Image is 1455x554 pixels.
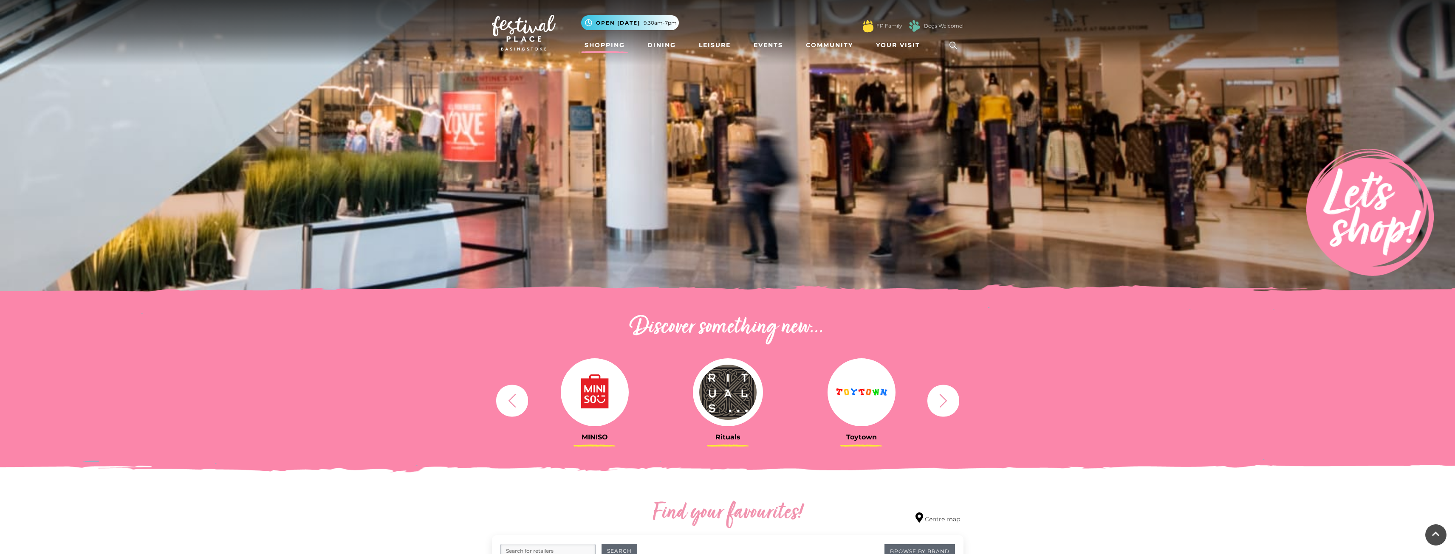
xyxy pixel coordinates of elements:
a: Dining [644,37,679,53]
span: Open [DATE] [596,19,640,27]
img: Festival Place Logo [492,15,556,51]
a: Centre map [915,512,960,524]
a: Dogs Welcome! [924,22,963,30]
a: Shopping [581,37,628,53]
button: Open [DATE] 9.30am-7pm [581,15,679,30]
a: Events [750,37,786,53]
a: FP Family [876,22,902,30]
a: MINISO [534,358,655,441]
span: Your Visit [876,41,920,50]
a: Community [802,37,856,53]
h3: Toytown [801,433,922,441]
a: Toytown [801,358,922,441]
h2: Discover something new... [492,314,963,341]
span: 9.30am-7pm [644,19,677,27]
h2: Find your favourites! [573,500,883,527]
a: Your Visit [873,37,928,53]
a: Leisure [695,37,734,53]
a: Rituals [668,358,788,441]
h3: Rituals [668,433,788,441]
h3: MINISO [534,433,655,441]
